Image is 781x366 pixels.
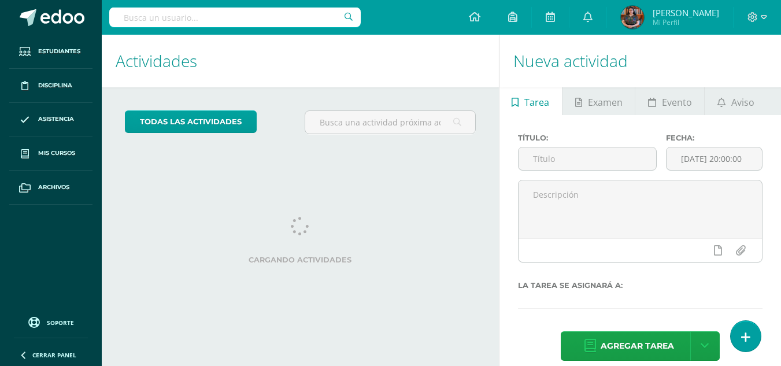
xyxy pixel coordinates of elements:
[109,8,361,27] input: Busca un usuario...
[653,17,719,27] span: Mi Perfil
[125,256,476,264] label: Cargando actividades
[116,35,485,87] h1: Actividades
[47,319,74,327] span: Soporte
[562,87,635,115] a: Examen
[653,7,719,19] span: [PERSON_NAME]
[38,47,80,56] span: Estudiantes
[9,171,92,205] a: Archivos
[513,35,767,87] h1: Nueva actividad
[305,111,475,134] input: Busca una actividad próxima aquí...
[635,87,704,115] a: Evento
[32,351,76,359] span: Cerrar panel
[519,147,656,170] input: Título
[38,114,74,124] span: Asistencia
[524,88,549,116] span: Tarea
[14,314,88,330] a: Soporte
[9,103,92,137] a: Asistencia
[588,88,623,116] span: Examen
[38,149,75,158] span: Mis cursos
[9,69,92,103] a: Disciplina
[731,88,754,116] span: Aviso
[125,110,257,133] a: todas las Actividades
[601,332,674,360] span: Agregar tarea
[38,183,69,192] span: Archivos
[705,87,767,115] a: Aviso
[38,81,72,90] span: Disciplina
[518,281,763,290] label: La tarea se asignará a:
[499,87,562,115] a: Tarea
[518,134,657,142] label: Título:
[621,6,644,29] img: 9db772e8944e9cd6cbe26e11f8fa7e9a.png
[662,88,692,116] span: Evento
[667,147,762,170] input: Fecha de entrega
[666,134,763,142] label: Fecha:
[9,136,92,171] a: Mis cursos
[9,35,92,69] a: Estudiantes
